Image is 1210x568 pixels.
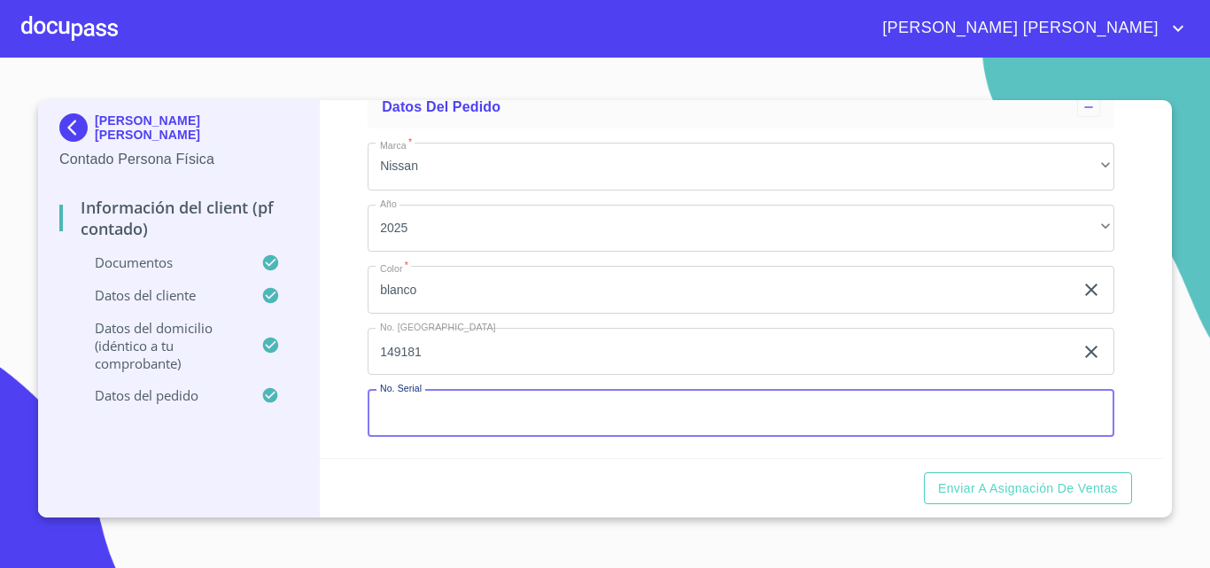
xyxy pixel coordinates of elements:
button: Enviar a Asignación de Ventas [924,472,1132,505]
p: Datos del cliente [59,286,261,304]
button: account of current user [869,14,1189,43]
span: Enviar a Asignación de Ventas [938,478,1118,500]
p: Documentos [59,253,261,271]
div: Datos del pedido [368,86,1114,128]
div: 2025 [368,205,1114,253]
p: Datos del pedido [59,386,261,404]
p: Datos del domicilio (idéntico a tu comprobante) [59,319,261,372]
span: [PERSON_NAME] [PERSON_NAME] [869,14,1167,43]
div: [PERSON_NAME] [PERSON_NAME] [59,113,298,149]
button: clear input [1081,341,1102,362]
div: Nissan [368,143,1114,191]
button: clear input [1081,279,1102,300]
span: Datos del pedido [382,99,500,114]
img: Docupass spot blue [59,113,95,142]
p: [PERSON_NAME] [PERSON_NAME] [95,113,298,142]
p: Información del Client (PF contado) [59,197,298,239]
p: Contado Persona Física [59,149,298,170]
